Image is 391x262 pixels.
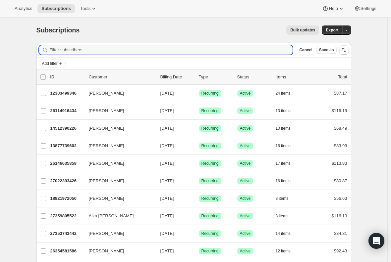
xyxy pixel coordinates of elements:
p: 12303499346 [50,90,84,97]
span: 14 items [276,231,291,236]
div: Type [199,74,232,80]
span: Active [240,126,251,131]
span: [PERSON_NAME] [89,90,124,97]
div: 14512390226[PERSON_NAME][DATE]SuccessRecurringSuccessActive10 items$68.49 [50,124,347,133]
button: Subscriptions [37,4,75,13]
span: [DATE] [160,91,174,96]
p: 27022393426 [50,178,84,184]
button: Aiza [PERSON_NAME] [85,211,151,221]
span: Active [240,178,251,184]
span: Recurring [201,161,219,166]
span: [DATE] [160,143,174,148]
span: Subscriptions [41,6,71,11]
span: $84.31 [334,231,347,236]
span: Save as [319,47,334,53]
button: Export [322,25,342,35]
span: [PERSON_NAME] [89,230,124,237]
span: [PERSON_NAME] [89,108,124,114]
button: Bulk updates [286,25,319,35]
div: 27353743442[PERSON_NAME][DATE]SuccessRecurringSuccessActive14 items$84.31 [50,229,347,238]
span: Active [240,248,251,254]
span: Recurring [201,196,219,201]
button: [PERSON_NAME] [85,141,151,151]
span: Active [240,213,251,219]
span: [DATE] [160,196,174,201]
button: [PERSON_NAME] [85,228,151,239]
span: Active [240,108,251,113]
span: [DATE] [160,213,174,218]
span: 8 items [276,213,289,219]
button: 8 items [276,211,296,221]
span: Active [240,91,251,96]
div: 26354581586[PERSON_NAME][DATE]SuccessRecurringSuccessActive12 items$92.43 [50,246,347,256]
span: Export [326,27,338,33]
p: 26114916434 [50,108,84,114]
button: 24 items [276,89,298,98]
span: $113.83 [332,161,347,166]
span: 8 items [276,196,289,201]
p: Billing Date [160,74,194,80]
span: Active [240,196,251,201]
span: [DATE] [160,108,174,113]
button: 12 items [276,246,298,256]
button: [PERSON_NAME] [85,193,151,204]
span: Settings [361,6,376,11]
span: Add filter [42,61,58,66]
span: [DATE] [160,161,174,166]
button: [PERSON_NAME] [85,106,151,116]
span: Recurring [201,178,219,184]
span: [PERSON_NAME] [89,195,124,202]
div: 27022393426[PERSON_NAME][DATE]SuccessRecurringSuccessActive16 items$80.87 [50,176,347,186]
button: 8 items [276,194,296,203]
button: 16 items [276,176,298,186]
div: 13877739602[PERSON_NAME][DATE]SuccessRecurringSuccessActive16 items$83.99 [50,141,347,151]
span: [PERSON_NAME] [89,178,124,184]
button: Tools [76,4,101,13]
button: [PERSON_NAME] [85,176,151,186]
span: 16 items [276,143,291,149]
span: Recurring [201,143,219,149]
button: Cancel [297,46,315,54]
div: IDCustomerBilling DateTypeStatusItemsTotal [50,74,347,80]
span: Cancel [299,47,312,53]
span: $116.19 [332,213,347,218]
span: Help [329,6,338,11]
span: [DATE] [160,178,174,183]
button: 16 items [276,141,298,151]
button: Help [318,4,348,13]
button: [PERSON_NAME] [85,246,151,256]
span: $116.19 [332,108,347,113]
input: Filter subscribers [50,45,293,55]
span: [PERSON_NAME] [89,160,124,167]
span: Active [240,161,251,166]
button: Add filter [39,60,66,67]
span: Recurring [201,231,219,236]
div: 26146635858[PERSON_NAME][DATE]SuccessRecurringSuccessActive17 items$113.83 [50,159,347,168]
div: 26114916434[PERSON_NAME][DATE]SuccessRecurringSuccessActive13 items$116.19 [50,106,347,115]
span: [PERSON_NAME] [89,125,124,132]
span: Recurring [201,108,219,113]
span: $87.17 [334,91,347,96]
span: Recurring [201,248,219,254]
span: 17 items [276,161,291,166]
button: [PERSON_NAME] [85,88,151,99]
p: 26146635858 [50,160,84,167]
p: Customer [89,74,155,80]
span: [DATE] [160,231,174,236]
p: 27353743442 [50,230,84,237]
span: [DATE] [160,248,174,253]
div: 12303499346[PERSON_NAME][DATE]SuccessRecurringSuccessActive24 items$87.17 [50,89,347,98]
button: Settings [350,4,380,13]
span: Recurring [201,213,219,219]
span: $92.43 [334,248,347,253]
p: 18821972050 [50,195,84,202]
span: Subscriptions [36,26,80,34]
button: [PERSON_NAME] [85,123,151,134]
button: Analytics [11,4,36,13]
p: Status [237,74,270,80]
p: 26354581586 [50,248,84,254]
div: 18821972050[PERSON_NAME][DATE]SuccessRecurringSuccessActive8 items$56.63 [50,194,347,203]
span: Tools [80,6,90,11]
div: Open Intercom Messenger [368,233,384,249]
button: 17 items [276,159,298,168]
